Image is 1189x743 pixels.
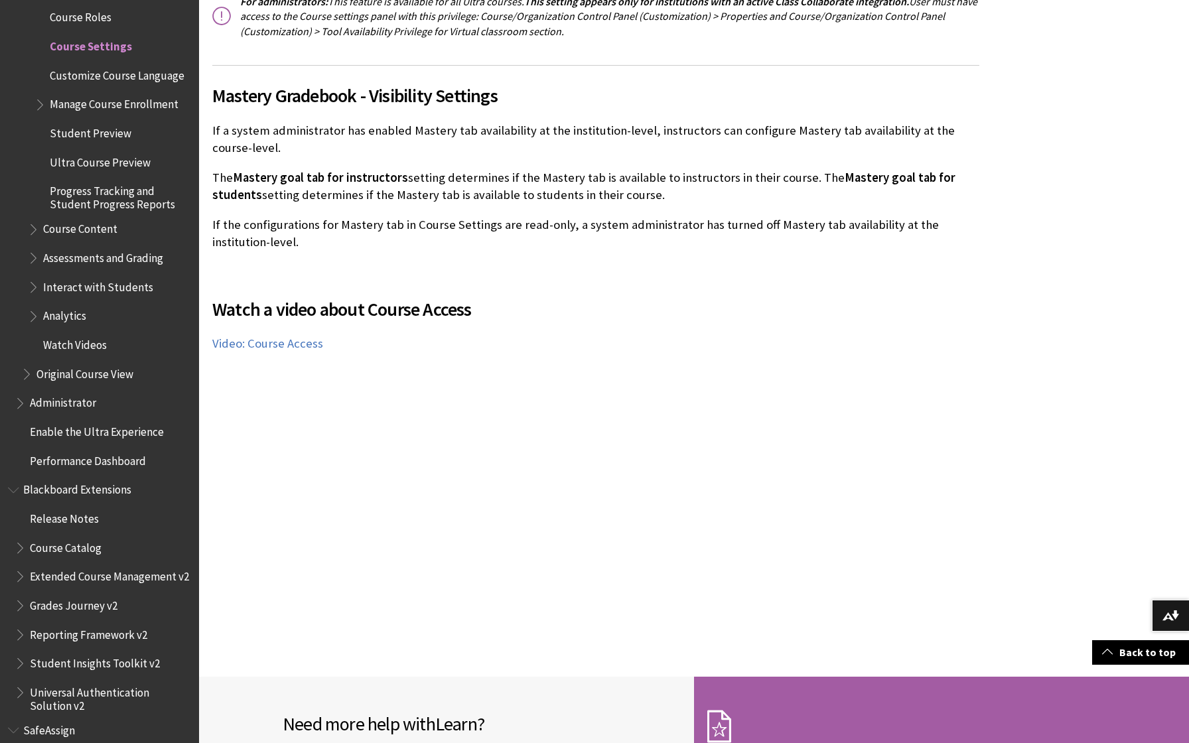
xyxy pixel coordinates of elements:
a: Back to top [1092,640,1189,665]
span: SafeAssign [23,719,75,737]
span: Student Preview [50,122,131,140]
h2: Need more help with ? [283,710,681,738]
span: Watch a video about Course Access [212,295,979,323]
span: Grades Journey v2 [30,594,117,612]
span: Student Insights Toolkit v2 [30,652,160,670]
span: Extended Course Management v2 [30,565,189,583]
span: Learn [435,712,477,736]
span: Mastery goal tab for students [212,170,955,202]
p: If the configurations for Mastery tab in Course Settings are read-only, a system administrator ha... [212,216,979,251]
span: Course Settings [50,35,132,53]
span: Enable the Ultra Experience [30,421,164,439]
span: Interact with Students [43,276,153,294]
span: Course Roles [50,7,111,25]
span: Course Content [43,218,117,236]
span: Assessments and Grading [43,247,163,265]
img: Subscription Icon [707,710,731,743]
span: Release Notes [30,507,99,525]
span: Performance Dashboard [30,450,146,468]
span: Universal Authentication Solution v2 [30,681,190,712]
span: Ultra Course Preview [50,151,151,169]
nav: Book outline for Blackboard Extensions [8,479,191,713]
span: Mastery Gradebook - Visibility Settings [212,82,979,109]
span: Administrator [30,392,96,410]
span: Analytics [43,305,86,323]
span: Blackboard Extensions [23,479,131,497]
span: Manage Course Enrollment [50,94,178,111]
a: Video: Course Access [212,336,323,352]
p: If a system administrator has enabled Mastery tab availability at the institution-level, instruct... [212,122,979,157]
p: The setting determines if the Mastery tab is available to instructors in their course. The settin... [212,169,979,204]
span: Customize Course Language [50,64,184,82]
span: Course Catalog [30,537,102,555]
span: Original Course View [36,363,133,381]
span: Mastery goal tab for instructors [233,170,408,185]
span: Reporting Framework v2 [30,624,147,642]
span: Progress Tracking and Student Progress Reports [50,180,190,211]
span: Watch Videos [43,334,107,352]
